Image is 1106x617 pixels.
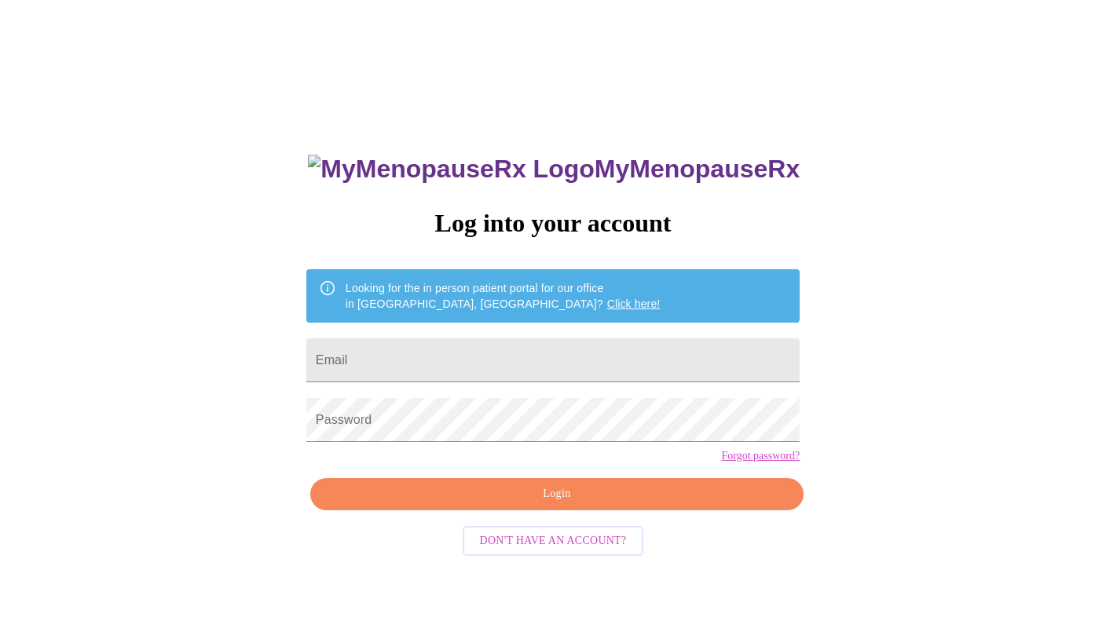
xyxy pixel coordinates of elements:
[310,478,804,510] button: Login
[346,274,661,318] div: Looking for the in person patient portal for our office in [GEOGRAPHIC_DATA], [GEOGRAPHIC_DATA]?
[308,155,800,184] h3: MyMenopauseRx
[607,298,661,310] a: Click here!
[463,526,644,557] button: Don't have an account?
[306,209,800,238] h3: Log into your account
[308,155,594,184] img: MyMenopauseRx Logo
[480,531,627,551] span: Don't have an account?
[721,450,800,462] a: Forgot password?
[328,484,786,504] span: Login
[459,533,648,546] a: Don't have an account?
